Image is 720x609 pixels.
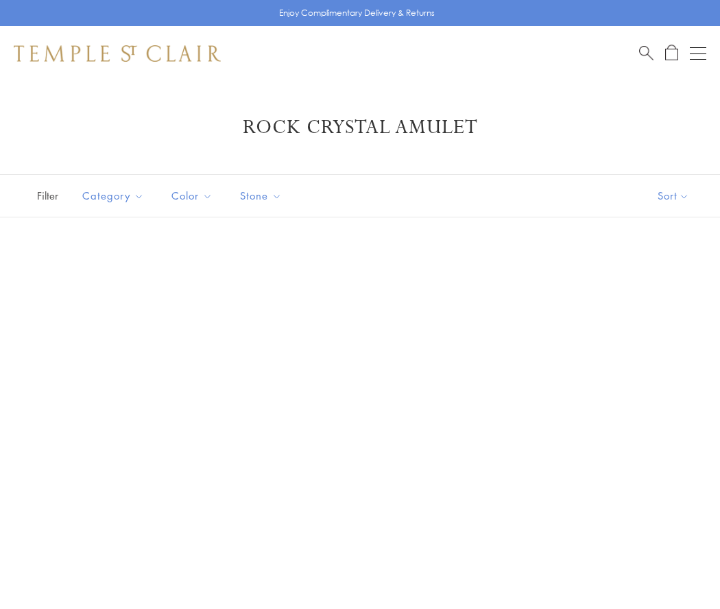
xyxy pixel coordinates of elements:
[639,45,653,62] a: Search
[165,187,223,204] span: Color
[230,180,292,211] button: Stone
[627,175,720,217] button: Show sort by
[233,187,292,204] span: Stone
[161,180,223,211] button: Color
[34,115,686,140] h1: Rock Crystal Amulet
[279,6,435,20] p: Enjoy Complimentary Delivery & Returns
[690,45,706,62] button: Open navigation
[72,180,154,211] button: Category
[75,187,154,204] span: Category
[14,45,221,62] img: Temple St. Clair
[665,45,678,62] a: Open Shopping Bag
